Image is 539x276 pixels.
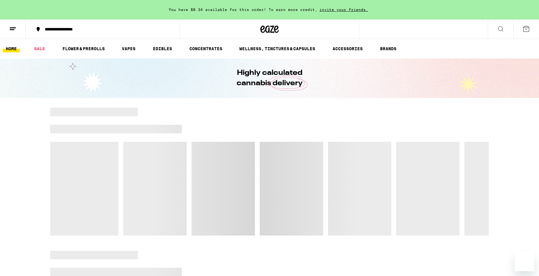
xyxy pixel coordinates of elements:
a: WELLNESS, TINCTURES & CAPSULES [236,45,318,52]
a: ACCESSORIES [329,45,366,52]
a: EDIBLES [150,45,175,52]
a: FLOWER & PREROLLS [59,45,108,52]
a: VAPES [119,45,139,52]
a: BRANDS [377,45,400,52]
iframe: Button to launch messaging window [515,252,534,271]
a: HOME [3,45,20,52]
a: SALE [31,45,48,52]
h1: Highly calculated cannabis delivery [219,68,320,89]
a: CONCENTRATES [186,45,225,52]
span: You have $8.34 available for this order! To earn more credit, [169,8,317,12]
span: invite your friends. [317,8,370,12]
